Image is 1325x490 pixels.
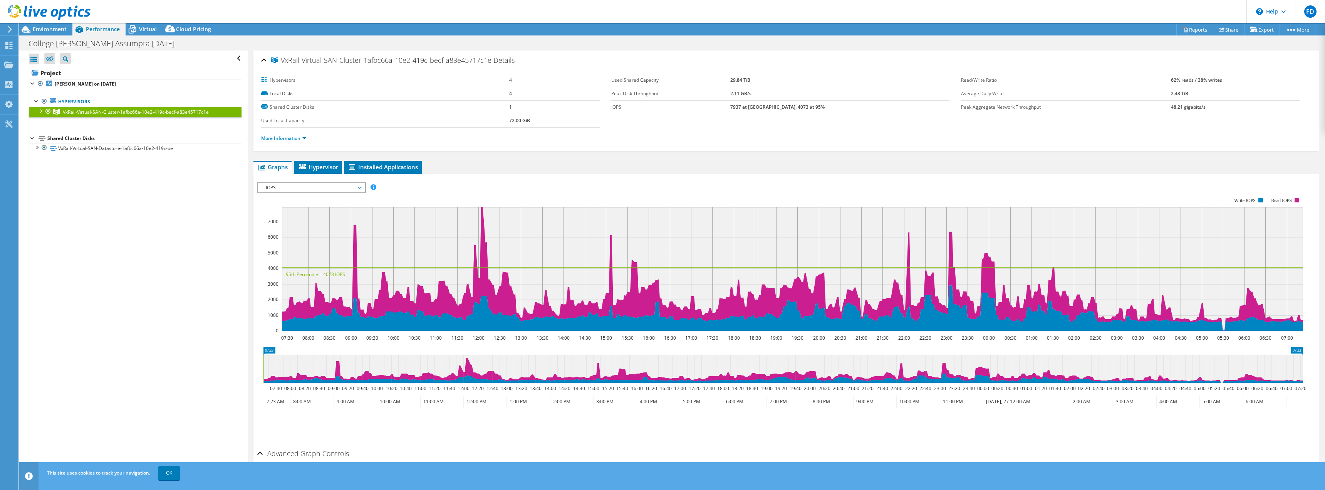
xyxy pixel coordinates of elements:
[1136,385,1148,392] text: 03:40
[1223,385,1234,392] text: 05:40
[313,385,325,392] text: 08:40
[29,143,242,153] a: VxRail-Virtual-SAN-Datastore-1afbc66a-10e2-419c-be
[792,335,803,341] text: 19:30
[833,385,845,392] text: 20:40
[611,90,730,98] label: Peak Disk Throughput
[962,335,974,341] text: 23:30
[1271,198,1292,203] text: Read IOPS
[276,327,278,334] text: 0
[961,90,1171,98] label: Average Daily Write
[1064,385,1076,392] text: 02:00
[348,163,418,171] span: Installed Applications
[559,385,570,392] text: 14:20
[1093,385,1105,392] text: 02:40
[919,385,931,392] text: 22:40
[730,90,751,97] b: 2.11 GB/s
[1153,335,1165,341] text: 04:00
[1280,385,1292,392] text: 07:00
[616,385,628,392] text: 15:40
[414,385,426,392] text: 11:00
[1295,385,1307,392] text: 07:20
[983,335,995,341] text: 00:00
[631,385,643,392] text: 16:00
[1165,385,1177,392] text: 04:20
[284,385,296,392] text: 08:00
[268,234,278,240] text: 6000
[685,335,697,341] text: 17:00
[847,385,859,392] text: 21:00
[1005,335,1016,341] text: 00:30
[1176,24,1213,35] a: Reports
[876,385,888,392] text: 21:40
[730,77,750,83] b: 29.84 TiB
[622,335,634,341] text: 15:30
[386,385,397,392] text: 10:20
[366,335,378,341] text: 09:30
[429,385,441,392] text: 11:20
[749,335,761,341] text: 18:30
[509,77,512,83] b: 4
[261,103,509,111] label: Shared Cluster Disks
[1237,385,1249,392] text: 06:00
[1020,385,1032,392] text: 01:00
[689,385,701,392] text: 17:20
[961,76,1171,84] label: Read/Write Ratio
[443,385,455,392] text: 11:40
[268,218,278,225] text: 7000
[29,67,242,79] a: Project
[1026,335,1038,341] text: 01:00
[1260,335,1271,341] text: 06:30
[342,385,354,392] text: 09:20
[1047,335,1059,341] text: 01:30
[357,385,369,392] text: 09:40
[977,385,989,392] text: 00:00
[86,25,120,33] span: Performance
[1049,385,1061,392] text: 01:40
[1256,8,1263,15] svg: \n
[328,385,340,392] text: 09:00
[176,25,211,33] span: Cloud Pricing
[1280,24,1315,35] a: More
[261,76,509,84] label: Hypervisors
[587,385,599,392] text: 15:00
[730,104,825,110] b: 7937 at [GEOGRAPHIC_DATA], 4073 at 95%
[324,335,335,341] text: 08:30
[298,163,338,171] span: Hypervisor
[268,312,278,318] text: 1000
[494,335,506,341] text: 12:30
[509,117,530,124] b: 72.00 GiB
[286,271,345,278] text: 95th Percentile = 4073 IOPS
[573,385,585,392] text: 14:40
[1238,335,1250,341] text: 06:00
[1175,335,1187,341] text: 04:30
[501,385,513,392] text: 13:00
[1171,104,1206,110] b: 48.21 gigabits/s
[430,335,442,341] text: 11:00
[530,385,542,392] text: 13:40
[1194,385,1206,392] text: 05:00
[509,104,512,110] b: 1
[804,385,816,392] text: 20:00
[1179,385,1191,392] text: 04:40
[898,335,910,341] text: 22:00
[1217,335,1229,341] text: 05:30
[611,103,730,111] label: IOPS
[877,335,889,341] text: 21:30
[1111,335,1123,341] text: 03:00
[1078,385,1090,392] text: 02:20
[1171,77,1222,83] b: 62% reads / 38% writes
[941,335,953,341] text: 23:00
[537,335,548,341] text: 13:30
[919,335,931,341] text: 22:30
[746,385,758,392] text: 18:40
[1208,385,1220,392] text: 05:20
[728,335,740,341] text: 18:00
[1266,385,1278,392] text: 06:40
[645,385,657,392] text: 16:20
[1251,385,1263,392] text: 06:20
[268,249,278,256] text: 5000
[905,385,917,392] text: 22:20
[813,335,825,341] text: 20:00
[262,183,361,192] span: IOPS
[1132,335,1144,341] text: 03:30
